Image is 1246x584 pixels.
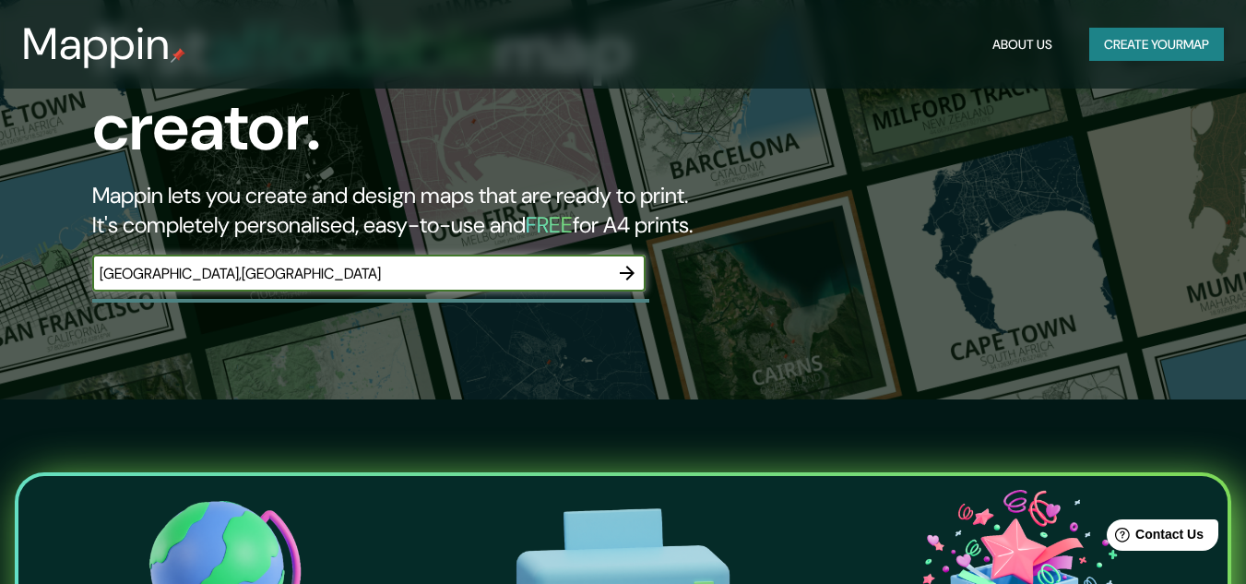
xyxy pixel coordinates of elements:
[1082,512,1226,564] iframe: Help widget launcher
[526,210,573,239] h5: FREE
[985,28,1060,62] button: About Us
[1089,28,1224,62] button: Create yourmap
[171,48,185,63] img: mappin-pin
[22,18,171,70] h3: Mappin
[92,181,716,240] h2: Mappin lets you create and design maps that are ready to print. It's completely personalised, eas...
[92,263,609,284] input: Choose your favourite place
